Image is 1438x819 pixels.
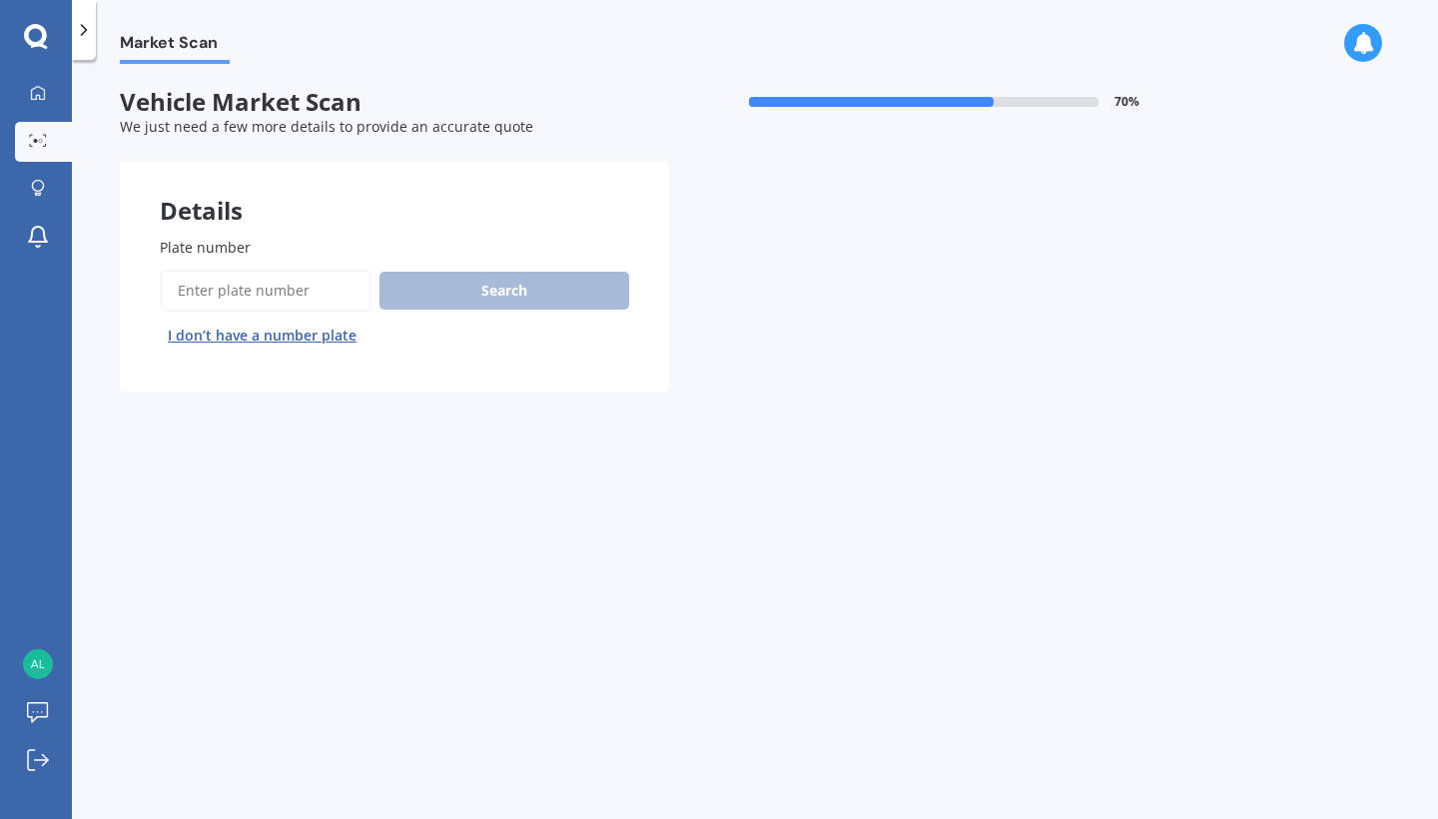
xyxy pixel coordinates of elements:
[160,238,251,257] span: Plate number
[160,270,371,312] input: Enter plate number
[120,88,669,117] span: Vehicle Market Scan
[120,117,533,136] span: We just need a few more details to provide an accurate quote
[160,320,364,352] button: I don’t have a number plate
[23,649,53,679] img: 42375e34c57581f714981bf5a82054c9
[1114,95,1139,109] span: 70 %
[120,33,230,60] span: Market Scan
[120,161,669,221] div: Details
